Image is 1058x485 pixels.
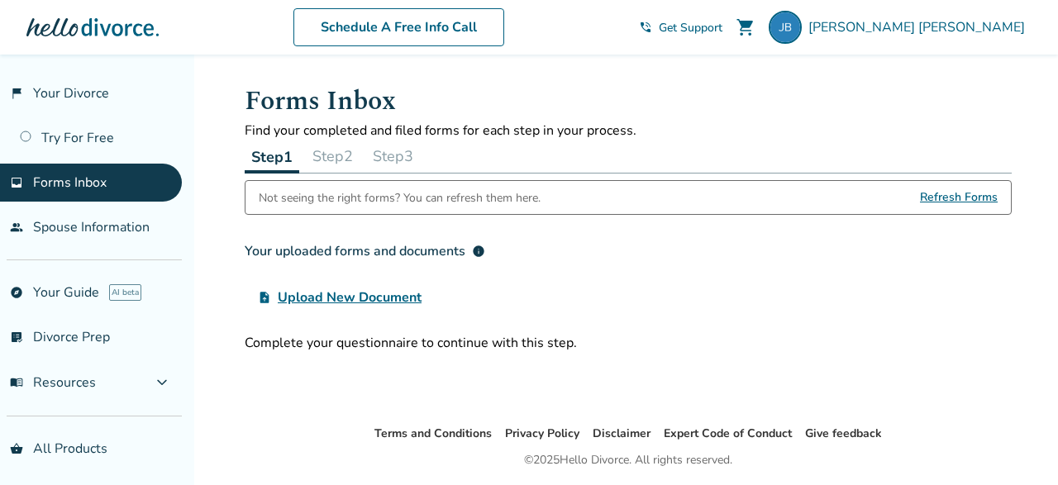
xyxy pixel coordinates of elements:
iframe: Chat Widget [975,406,1058,485]
div: Your uploaded forms and documents [245,241,485,261]
button: Step1 [245,140,299,174]
a: Privacy Policy [505,426,579,441]
span: shopping_cart [736,17,755,37]
span: menu_book [10,376,23,389]
a: Terms and Conditions [374,426,492,441]
span: [PERSON_NAME] [PERSON_NAME] [808,18,1032,36]
span: people [10,221,23,234]
span: Resources [10,373,96,392]
li: Give feedback [805,424,882,444]
button: Step3 [366,140,420,173]
span: Refresh Forms [920,181,998,214]
p: Find your completed and filed forms for each step in your process. [245,121,1012,140]
span: list_alt_check [10,330,23,344]
span: Upload New Document [278,288,422,307]
div: Complete your questionnaire to continue with this step. [245,334,1012,352]
span: AI beta [109,284,141,301]
div: © 2025 Hello Divorce. All rights reserved. [524,450,732,470]
span: Get Support [659,20,722,36]
span: info [472,245,485,258]
span: shopping_basket [10,442,23,455]
span: Forms Inbox [33,174,107,192]
div: Not seeing the right forms? You can refresh them here. [259,181,541,214]
li: Disclaimer [593,424,651,444]
a: Schedule A Free Info Call [293,8,504,46]
span: upload_file [258,291,271,304]
span: phone_in_talk [639,21,652,34]
span: flag_2 [10,87,23,100]
a: Expert Code of Conduct [664,426,792,441]
img: jodi_linda@yahoo.com [769,11,802,44]
span: explore [10,286,23,299]
a: phone_in_talkGet Support [639,20,722,36]
span: inbox [10,176,23,189]
span: expand_more [152,373,172,392]
button: Step2 [306,140,360,173]
h1: Forms Inbox [245,81,1012,121]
